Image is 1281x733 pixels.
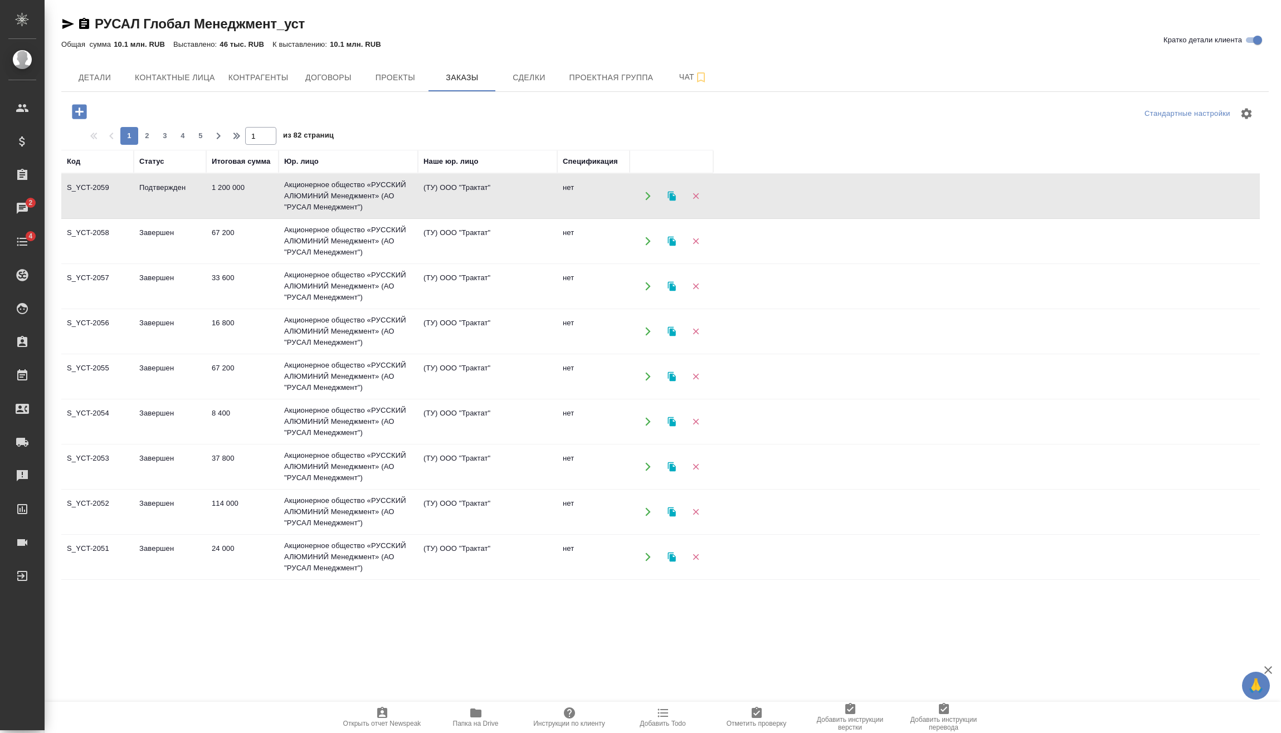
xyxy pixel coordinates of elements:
[134,357,206,396] td: Завершен
[684,230,707,253] button: Удалить
[192,130,210,141] span: 5
[636,456,659,478] button: Открыть
[727,720,786,727] span: Отметить проверку
[636,411,659,433] button: Открыть
[636,546,659,569] button: Открыть
[156,130,174,141] span: 3
[134,222,206,261] td: Завершен
[343,720,421,727] span: Открыть отчет Newspeak
[563,156,618,167] div: Спецификация
[569,71,653,85] span: Проектная группа
[684,320,707,343] button: Удалить
[710,702,803,733] button: Отметить проверку
[61,583,134,622] td: S_YCT-2050
[22,197,39,208] span: 2
[660,320,683,343] button: Клонировать
[694,71,708,84] svg: Подписаться
[1163,35,1242,46] span: Кратко детали клиента
[429,702,523,733] button: Папка на Drive
[636,501,659,524] button: Открыть
[22,231,39,242] span: 4
[1246,674,1265,697] span: 🙏
[61,40,114,48] p: Общая сумма
[135,71,215,85] span: Контактные лица
[61,222,134,261] td: S_YCT-2058
[139,156,164,167] div: Статус
[418,447,557,486] td: (ТУ) ООО "Трактат"
[206,492,279,531] td: 114 000
[61,177,134,216] td: S_YCT-2059
[192,127,210,145] button: 5
[301,71,355,85] span: Договоры
[557,492,630,531] td: нет
[279,444,418,489] td: Акционерное общество «РУССКИЙ АЛЮМИНИЙ Менеджмент» (АО "РУСАЛ Менеджмент")
[138,130,156,141] span: 2
[284,156,319,167] div: Юр. лицо
[636,275,659,298] button: Открыть
[636,185,659,208] button: Открыть
[134,447,206,486] td: Завершен
[660,230,683,253] button: Клонировать
[418,492,557,531] td: (ТУ) ООО "Трактат"
[228,71,289,85] span: Контрагенты
[557,583,630,622] td: нет
[61,537,134,576] td: S_YCT-2051
[206,177,279,216] td: 1 200 000
[368,71,422,85] span: Проекты
[897,702,991,733] button: Добавить инструкции перевода
[95,16,305,31] a: РУСАЛ Глобал Менеджмент_уст
[557,402,630,441] td: нет
[134,402,206,441] td: Завершен
[557,312,630,351] td: нет
[418,537,557,576] td: (ТУ) ООО "Трактат"
[61,447,134,486] td: S_YCT-2053
[212,156,270,167] div: Итоговая сумма
[206,357,279,396] td: 67 200
[660,275,683,298] button: Клонировать
[134,492,206,531] td: Завершен
[335,702,429,733] button: Открыть отчет Newspeak
[418,402,557,441] td: (ТУ) ООО "Трактат"
[684,456,707,478] button: Удалить
[279,490,418,534] td: Акционерное общество «РУССКИЙ АЛЮМИНИЙ Менеджмент» (АО "РУСАЛ Менеджмент")
[134,267,206,306] td: Завершен
[173,40,220,48] p: Выставлено:
[684,501,707,524] button: Удалить
[810,716,890,731] span: Добавить инструкции верстки
[684,275,707,298] button: Удалить
[418,267,557,306] td: (ТУ) ООО "Трактат"
[61,312,134,351] td: S_YCT-2056
[684,365,707,388] button: Удалить
[1233,100,1260,127] span: Настроить таблицу
[279,219,418,263] td: Акционерное общество «РУССКИЙ АЛЮМИНИЙ Менеджмент» (АО "РУСАЛ Менеджмент")
[156,127,174,145] button: 3
[684,411,707,433] button: Удалить
[61,402,134,441] td: S_YCT-2054
[206,447,279,486] td: 37 800
[904,716,984,731] span: Добавить инструкции перевода
[684,546,707,569] button: Удалить
[660,456,683,478] button: Клонировать
[453,720,499,727] span: Папка на Drive
[206,537,279,576] td: 24 000
[61,492,134,531] td: S_YCT-2052
[3,194,42,222] a: 2
[206,402,279,441] td: 8 400
[279,580,418,624] td: Акционерное общество «РУССКИЙ АЛЮМИНИЙ Менеджмент» (АО "РУСАЛ Менеджмент")
[272,40,330,48] p: К выставлению:
[61,17,75,31] button: Скопировать ссылку для ЯМессенджера
[61,357,134,396] td: S_YCT-2055
[660,501,683,524] button: Клонировать
[206,222,279,261] td: 67 200
[660,185,683,208] button: Клонировать
[279,174,418,218] td: Акционерное общество «РУССКИЙ АЛЮМИНИЙ Менеджмент» (АО "РУСАЛ Менеджмент")
[636,320,659,343] button: Открыть
[557,537,630,576] td: нет
[64,100,95,123] button: Добавить проект
[206,583,279,622] td: 8 400
[660,411,683,433] button: Клонировать
[134,583,206,622] td: Завершен
[114,40,173,48] p: 10.1 млн. RUB
[206,312,279,351] td: 16 800
[283,129,334,145] span: из 82 страниц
